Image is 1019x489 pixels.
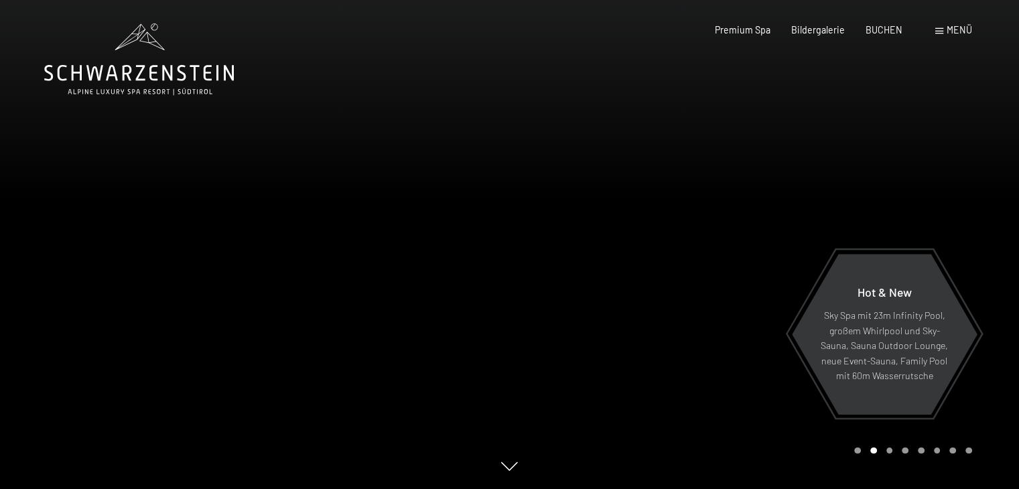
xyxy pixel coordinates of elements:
span: Menü [947,24,972,36]
div: Carousel Page 2 (Current Slide) [870,447,877,454]
a: Hot & New Sky Spa mit 23m Infinity Pool, großem Whirlpool und Sky-Sauna, Sauna Outdoor Lounge, ne... [791,253,977,415]
div: Carousel Page 4 [902,447,908,454]
a: BUCHEN [866,24,902,36]
p: Sky Spa mit 23m Infinity Pool, großem Whirlpool und Sky-Sauna, Sauna Outdoor Lounge, neue Event-S... [820,308,948,384]
div: Carousel Page 8 [965,447,972,454]
div: Carousel Page 5 [918,447,925,454]
div: Carousel Pagination [850,447,971,454]
div: Carousel Page 7 [949,447,956,454]
a: Bildergalerie [791,24,845,36]
div: Carousel Page 3 [886,447,893,454]
div: Carousel Page 1 [854,447,861,454]
div: Carousel Page 6 [934,447,941,454]
a: Premium Spa [715,24,770,36]
span: Hot & New [857,285,911,299]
